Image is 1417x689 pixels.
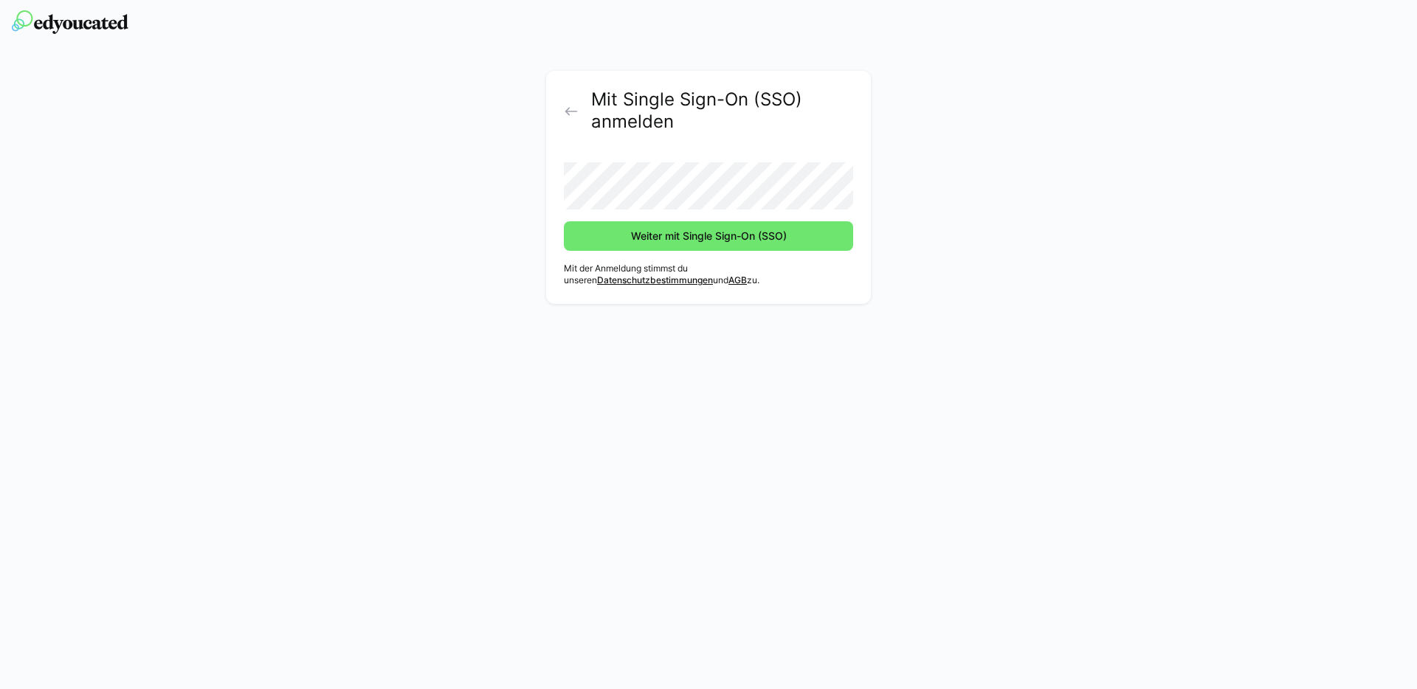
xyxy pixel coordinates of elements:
[564,263,853,286] p: Mit der Anmeldung stimmst du unseren und zu.
[597,274,713,285] a: Datenschutzbestimmungen
[591,89,853,133] h2: Mit Single Sign-On (SSO) anmelden
[12,10,128,34] img: edyoucated
[629,229,789,243] span: Weiter mit Single Sign-On (SSO)
[728,274,747,285] a: AGB
[564,221,853,251] button: Weiter mit Single Sign-On (SSO)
